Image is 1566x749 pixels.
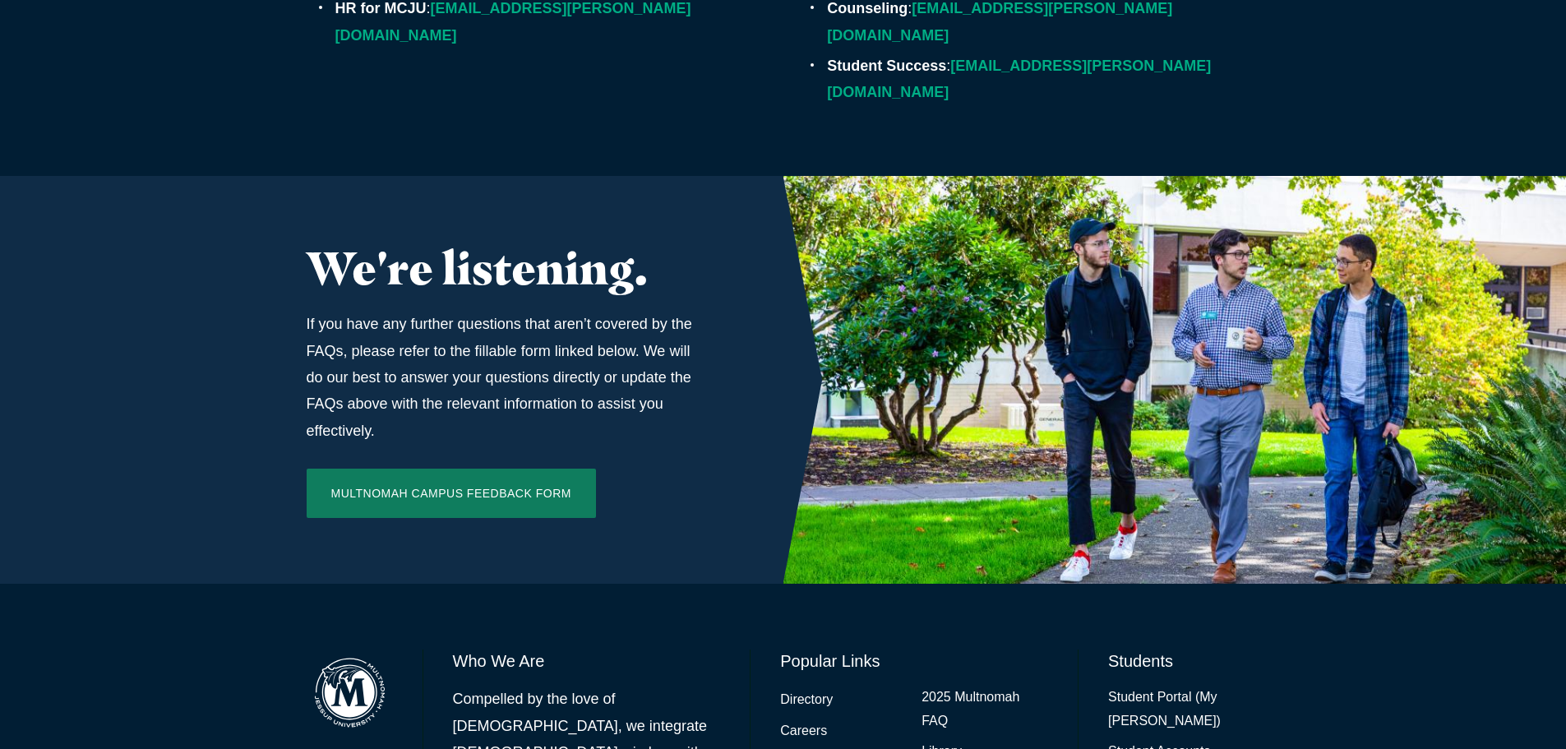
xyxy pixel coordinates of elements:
[780,688,833,712] a: Directory
[780,719,827,743] a: Careers
[922,686,1048,733] a: 2025 Multnomah FAQ
[827,53,1259,106] li: :
[1108,650,1259,673] h6: Students
[827,58,1211,100] a: [EMAIL_ADDRESS][PERSON_NAME][DOMAIN_NAME]
[780,650,1048,673] h6: Popular Links
[307,311,703,444] p: If you have any further questions that aren’t covered by the FAQs, please refer to the fillable f...
[827,58,946,74] strong: Student Success
[1108,686,1259,733] a: Student Portal (My [PERSON_NAME])
[307,242,703,294] h2: We're listening.
[307,650,393,736] img: Multnomah Campus of Jessup University logo
[307,469,596,518] a: Multnomah Campus Feedback Form
[453,650,721,673] h6: Who We Are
